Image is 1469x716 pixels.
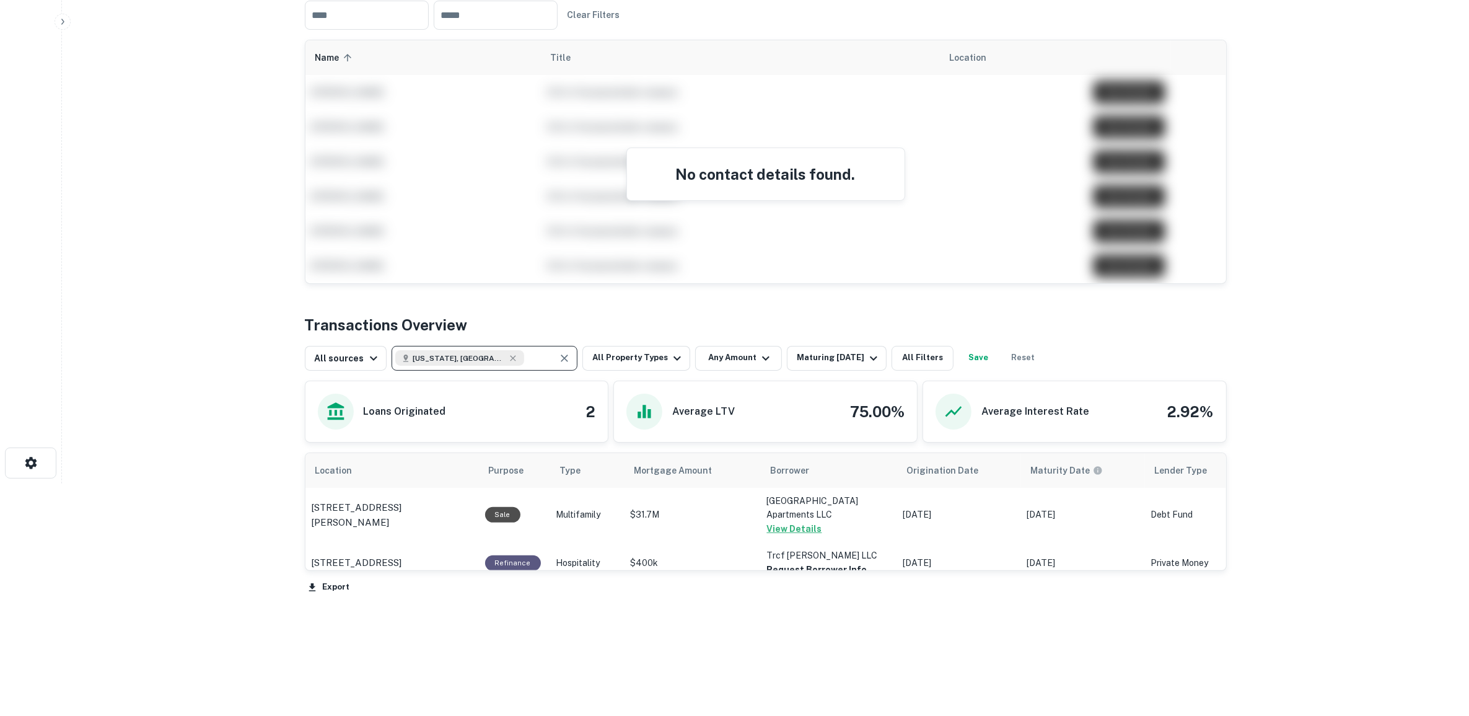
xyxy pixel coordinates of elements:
p: $400k [631,557,755,570]
button: Reset [1003,346,1043,371]
a: [STREET_ADDRESS][PERSON_NAME] [312,500,473,529]
div: Maturing [DATE] [797,351,881,366]
th: Purpose [479,453,550,488]
button: Save your search to get updates of matches that match your search criteria. [958,346,998,371]
span: Mortgage Amount [634,463,729,478]
iframe: Chat Widget [1407,617,1469,676]
h6: Maturity Date [1031,464,1090,477]
p: Hospitality [556,557,618,570]
p: $31.7M [631,508,755,521]
span: Type [560,463,597,478]
p: [DATE] [1027,557,1139,570]
div: This loan purpose was for refinancing [485,555,541,571]
div: Sale [485,507,520,523]
th: Location [305,453,479,488]
th: Type [550,453,625,488]
p: Multifamily [556,508,618,521]
button: Clear Filters [563,4,625,26]
span: Location [315,463,369,478]
button: Maturing [DATE] [787,346,887,371]
th: Mortgage Amount [625,453,761,488]
h6: Average LTV [672,404,735,419]
h4: Transactions Overview [305,314,468,336]
div: Maturity dates displayed may be estimated. Please contact the lender for the most accurate maturi... [1031,464,1103,477]
button: Export [305,578,353,597]
button: All Filters [892,346,954,371]
a: [STREET_ADDRESS] [312,555,473,570]
h4: 2 [585,400,595,423]
span: [US_STATE], [GEOGRAPHIC_DATA] [413,353,506,364]
button: Clear [556,350,573,367]
p: [DATE] [903,508,1015,521]
h6: Loans Originated [364,404,446,419]
th: Lender Type [1145,453,1256,488]
p: [STREET_ADDRESS] [312,555,402,570]
p: [DATE] [1027,508,1139,521]
p: [DATE] [903,557,1015,570]
th: Origination Date [897,453,1021,488]
div: scrollable content [305,453,1226,570]
span: Purpose [489,463,540,478]
span: Maturity dates displayed may be estimated. Please contact the lender for the most accurate maturi... [1031,464,1119,477]
p: Trcf [PERSON_NAME] LLC [767,549,891,562]
span: Origination Date [907,463,995,478]
p: Private Money [1151,557,1250,570]
span: Lender Type [1155,463,1208,478]
th: Maturity dates displayed may be estimated. Please contact the lender for the most accurate maturi... [1021,453,1145,488]
button: All sources [305,346,387,371]
div: All sources [315,351,381,366]
h4: No contact details found. [642,163,890,185]
p: [GEOGRAPHIC_DATA] Apartments LLC [767,494,891,521]
button: All Property Types [582,346,690,371]
span: Borrower [771,463,810,478]
button: View Details [767,521,822,536]
button: Any Amount [695,346,782,371]
div: scrollable content [305,40,1226,283]
h6: Average Interest Rate [981,404,1089,419]
h4: 75.00% [850,400,905,423]
th: Borrower [761,453,897,488]
p: Debt Fund [1151,508,1250,521]
button: Request Borrower Info [767,562,867,577]
h4: 2.92% [1167,400,1214,423]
